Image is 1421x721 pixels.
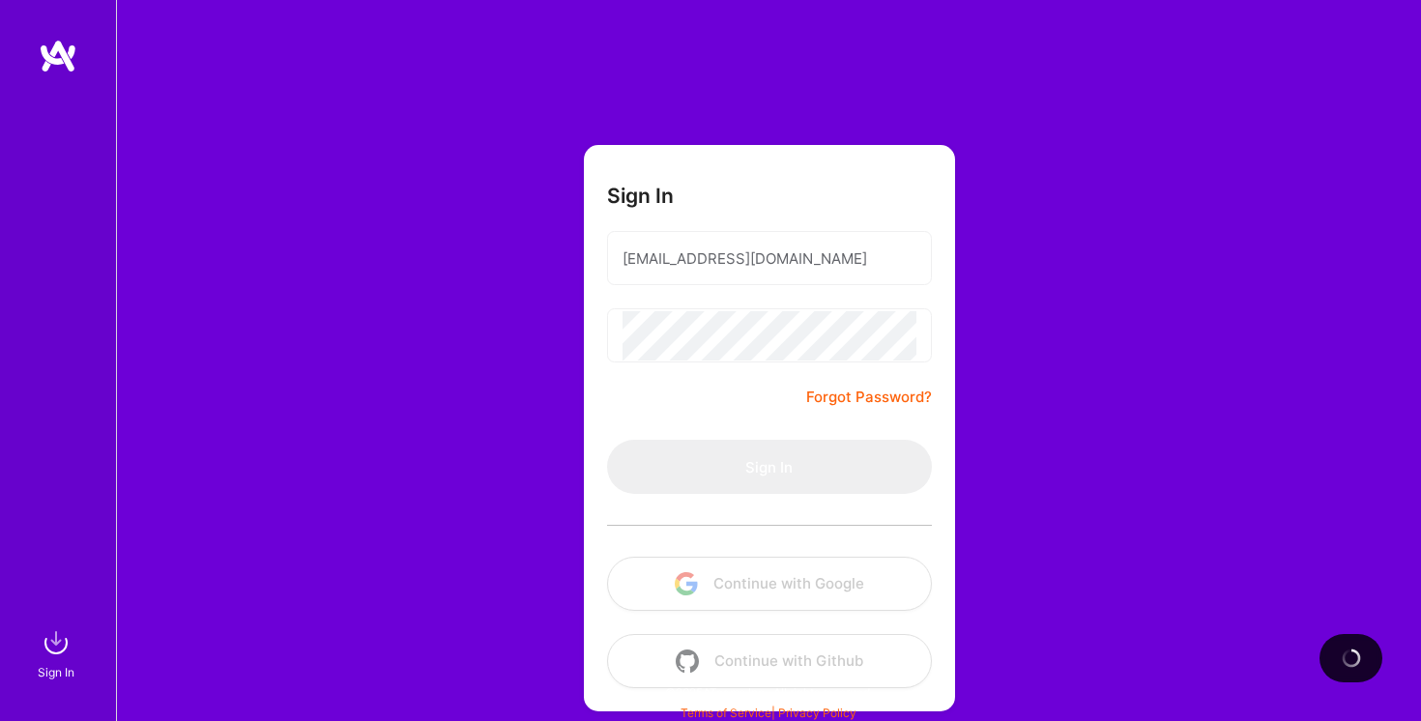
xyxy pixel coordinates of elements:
img: icon [675,572,698,595]
a: Forgot Password? [806,386,932,409]
h3: Sign In [607,184,674,208]
img: logo [39,39,77,73]
a: sign inSign In [41,623,75,682]
img: sign in [37,623,75,662]
img: loading [1338,645,1364,671]
button: Continue with Github [607,634,932,688]
button: Sign In [607,440,932,494]
img: icon [676,649,699,673]
span: | [681,706,856,720]
div: Sign In [38,662,74,682]
button: Continue with Google [607,557,932,611]
div: © 2025 ATeams Inc., All rights reserved. [116,668,1421,716]
input: Email... [623,234,916,283]
a: Privacy Policy [778,706,856,720]
a: Terms of Service [681,706,771,720]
